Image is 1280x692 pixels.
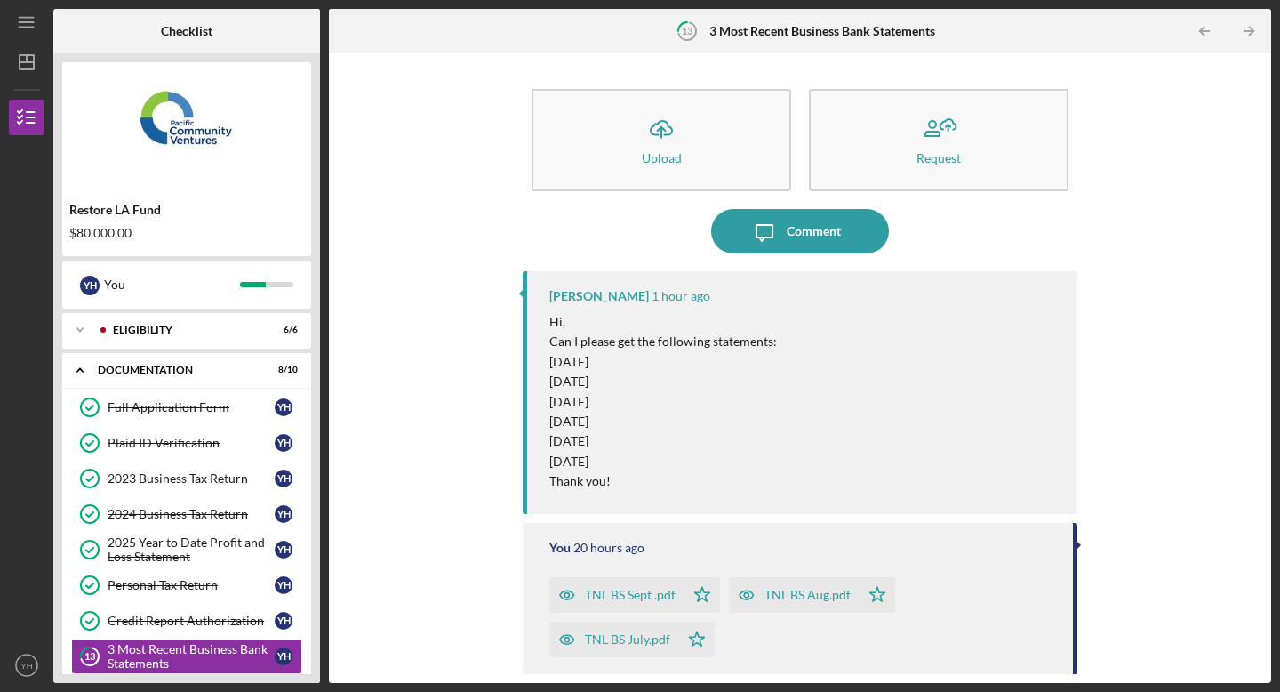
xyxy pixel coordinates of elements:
div: 2024 Business Tax Return [108,507,275,521]
a: 133 Most Recent Business Bank StatementsYH [71,639,302,674]
p: [DATE] [549,352,777,372]
p: [DATE] [549,372,777,391]
div: TNL BS July.pdf [585,632,670,647]
div: You [104,270,240,300]
p: Can I please get the following statements: [549,332,777,351]
button: Upload [532,89,791,191]
div: Upload [642,151,682,165]
a: 2023 Business Tax ReturnYH [71,461,302,496]
div: Y H [275,505,292,523]
div: Y H [275,612,292,630]
div: Y H [275,541,292,559]
time: 2025-10-06 16:30 [652,289,710,303]
div: Request [916,151,961,165]
tspan: 13 [681,25,692,36]
div: 2025 Year to Date Profit and Loss Statement [108,535,275,564]
p: Hi, [549,312,777,332]
a: Personal Tax ReturnYH [71,567,302,603]
div: 2023 Business Tax Return [108,471,275,486]
div: TNL BS Aug.pdf [764,588,851,602]
p: Thank you! [549,471,777,491]
div: Credit Report Authorization [108,614,275,628]
div: Y H [275,434,292,452]
b: Checklist [161,24,212,38]
a: 2025 Year to Date Profit and Loss StatementYH [71,532,302,567]
div: Plaid ID Verification [108,436,275,450]
div: 8 / 10 [266,365,298,375]
div: Full Application Form [108,400,275,414]
button: TNL BS July.pdf [549,622,715,657]
time: 2025-10-05 21:39 [573,541,644,555]
div: Personal Tax Return [108,578,275,592]
p: [DATE] [549,431,777,451]
text: YH [20,661,32,671]
a: Plaid ID VerificationYH [71,425,302,461]
a: 2024 Business Tax ReturnYH [71,496,302,532]
p: [DATE] [549,412,777,431]
div: Eligibility [113,325,253,335]
div: Restore LA Fund [69,203,304,217]
button: TNL BS Sept .pdf [549,577,720,613]
div: [PERSON_NAME] [549,289,649,303]
div: $80,000.00 [69,226,304,240]
div: 3 Most Recent Business Bank Statements [108,642,275,671]
button: YH [9,648,44,683]
button: Request [809,89,1068,191]
div: Documentation [98,365,253,375]
div: Y H [80,276,100,295]
tspan: 13 [84,651,95,663]
div: You [549,541,571,555]
a: Credit Report AuthorizationYH [71,603,302,639]
button: TNL BS Aug.pdf [729,577,895,613]
a: Full Application FormYH [71,390,302,425]
b: 3 Most Recent Business Bank Statements [709,24,935,38]
div: Y H [275,398,292,416]
div: TNL BS Sept .pdf [585,588,676,602]
p: [DATE] [549,392,777,412]
div: Y H [275,470,292,487]
div: 6 / 6 [266,325,298,335]
p: [DATE] [549,452,777,471]
div: Y H [275,648,292,665]
img: Product logo [62,71,311,178]
div: Y H [275,576,292,594]
div: Comment [787,209,841,253]
button: Comment [711,209,889,253]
